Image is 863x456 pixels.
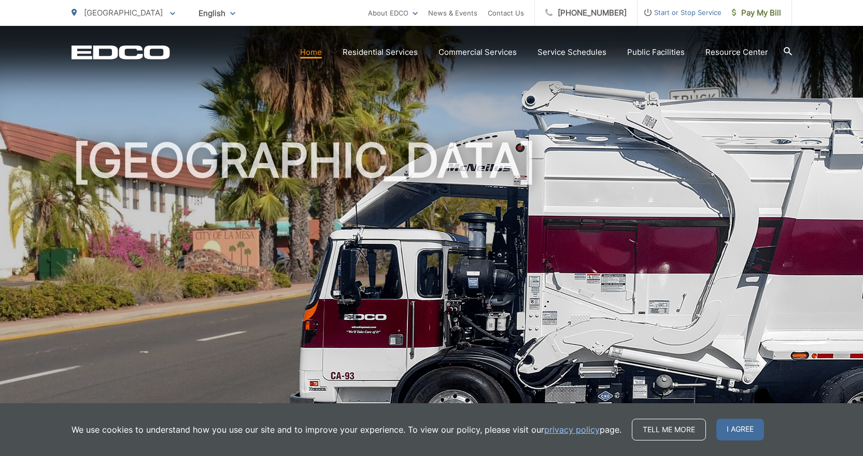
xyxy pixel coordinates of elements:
a: EDCD logo. Return to the homepage. [72,45,170,60]
span: Pay My Bill [732,7,781,19]
a: Contact Us [488,7,524,19]
a: Residential Services [343,46,418,58]
a: Resource Center [705,46,768,58]
a: Home [300,46,322,58]
span: English [191,4,243,22]
p: We use cookies to understand how you use our site and to improve your experience. To view our pol... [72,423,621,436]
span: [GEOGRAPHIC_DATA] [84,8,163,18]
span: I agree [716,419,764,440]
a: About EDCO [368,7,418,19]
a: News & Events [428,7,477,19]
a: Service Schedules [537,46,606,58]
a: privacy policy [544,423,600,436]
a: Tell me more [632,419,706,440]
a: Public Facilities [627,46,685,58]
a: Commercial Services [438,46,517,58]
